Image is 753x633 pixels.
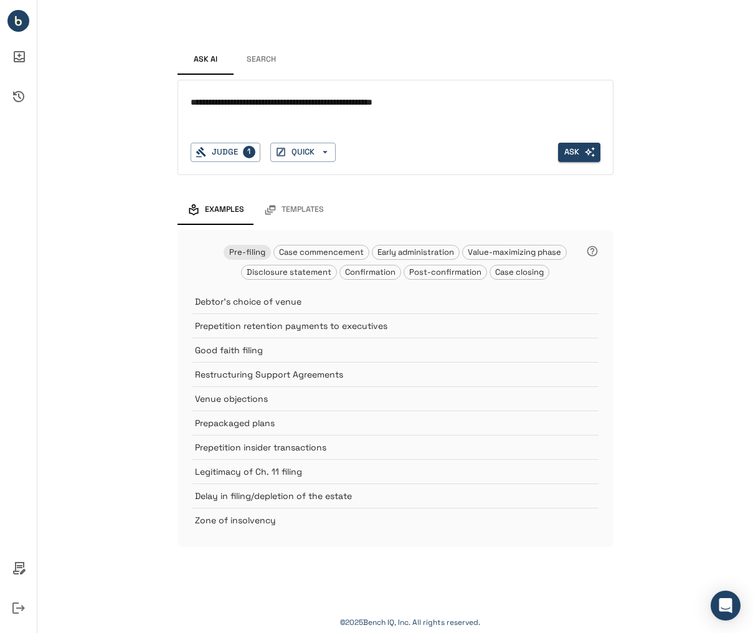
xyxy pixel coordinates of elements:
span: Value-maximizing phase [463,247,566,257]
span: Disclosure statement [242,267,336,277]
div: Prepackaged plans [192,411,599,435]
div: Good faith filing [192,338,599,362]
p: Restructuring Support Agreements [195,368,567,381]
div: Confirmation [339,265,401,280]
div: Post-confirmation [404,265,487,280]
div: Legitimacy of Ch. 11 filing [192,459,599,483]
button: Ask [558,143,600,162]
p: Prepackaged plans [195,417,567,429]
p: Legitimacy of Ch. 11 filing [195,465,567,478]
div: examples and templates tabs [178,195,613,225]
div: Case commencement [273,245,369,260]
p: Venue objections [195,393,567,405]
p: 1 [243,146,255,158]
div: Open Intercom Messenger [711,591,741,621]
span: Examples [205,205,244,215]
div: Case closing [490,265,549,280]
div: Delay in filing/depletion of the estate [192,483,599,508]
p: Prepetition insider transactions [195,441,567,454]
span: Early administration [372,247,459,257]
p: Prepetition retention payments to executives [195,320,567,332]
div: Venue objections [192,386,599,411]
div: Prepetition retention payments to executives [192,313,599,338]
div: Restructuring Support Agreements [192,362,599,386]
span: Case commencement [274,247,369,257]
p: Good faith filing [195,344,567,356]
span: Pre-filing [224,247,270,257]
p: Delay in filing/depletion of the estate [195,490,567,502]
p: Zone of insolvency [195,514,567,526]
div: Prepetition insider transactions [192,435,599,459]
span: Post-confirmation [404,267,486,277]
div: Zone of insolvency [192,508,599,532]
span: Confirmation [340,267,400,277]
span: Ask AI [194,55,217,65]
div: Disclosure statement [241,265,337,280]
button: QUICK [270,143,336,162]
span: Case closing [490,267,549,277]
span: Templates [282,205,324,215]
button: Search [234,45,290,75]
p: Debtor's choice of venue [195,295,567,308]
div: Value-maximizing phase [462,245,567,260]
div: Debtor's choice of venue [192,290,599,313]
button: Judge1 [191,143,260,162]
div: Early administration [372,245,460,260]
div: Pre-filing [224,245,271,260]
